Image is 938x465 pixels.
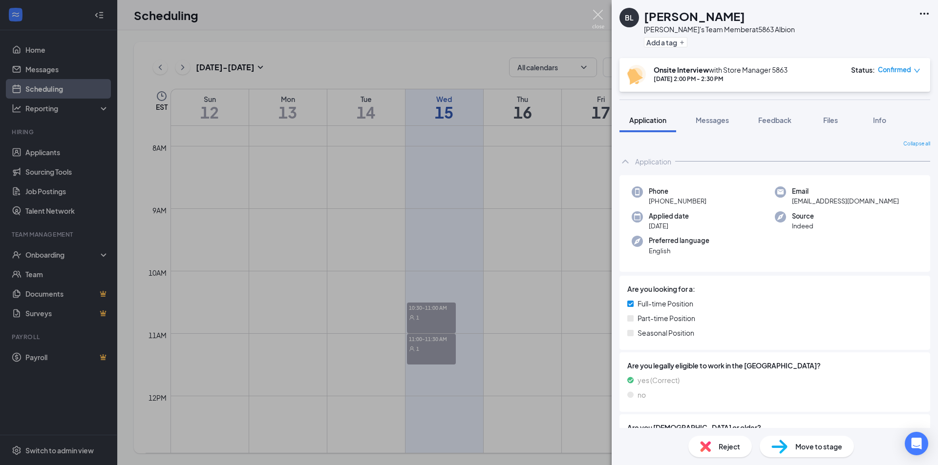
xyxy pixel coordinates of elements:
span: Are you legally eligible to work in the [GEOGRAPHIC_DATA]? [627,360,922,371]
span: down [914,67,920,74]
svg: ChevronUp [619,156,631,167]
span: Confirmed [878,65,911,75]
span: Application [629,116,666,124]
span: Full-time Position [638,298,693,309]
span: Feedback [758,116,791,124]
span: English [649,246,709,256]
span: no [638,389,646,400]
span: Are you [DEMOGRAPHIC_DATA] or older? [627,422,922,433]
div: Open Intercom Messenger [905,432,928,455]
span: Move to stage [795,441,842,452]
span: Seasonal Position [638,327,694,338]
span: Phone [649,186,706,196]
div: Application [635,157,671,166]
span: Files [823,116,838,124]
span: Preferred language [649,236,709,245]
button: PlusAdd a tag [644,37,687,47]
div: [DATE] 2:00 PM - 2:30 PM [654,75,788,83]
span: Source [792,211,814,221]
b: Onsite Interview [654,65,709,74]
span: [EMAIL_ADDRESS][DOMAIN_NAME] [792,196,899,206]
span: Applied date [649,211,689,221]
span: Reject [719,441,740,452]
span: [PHONE_NUMBER] [649,196,706,206]
span: yes (Correct) [638,375,680,385]
h1: [PERSON_NAME] [644,8,745,24]
div: Status : [851,65,875,75]
span: Email [792,186,899,196]
svg: Ellipses [918,8,930,20]
span: [DATE] [649,221,689,231]
span: Are you looking for a: [627,283,695,294]
span: Messages [696,116,729,124]
span: Indeed [792,221,814,231]
span: Collapse all [903,140,930,148]
div: with Store Manager 5863 [654,65,788,75]
svg: Plus [679,40,685,45]
span: Info [873,116,886,124]
span: Part-time Position [638,313,695,323]
div: BL [625,13,634,22]
div: [PERSON_NAME]'s Team Member at 5863 Albion [644,24,795,34]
